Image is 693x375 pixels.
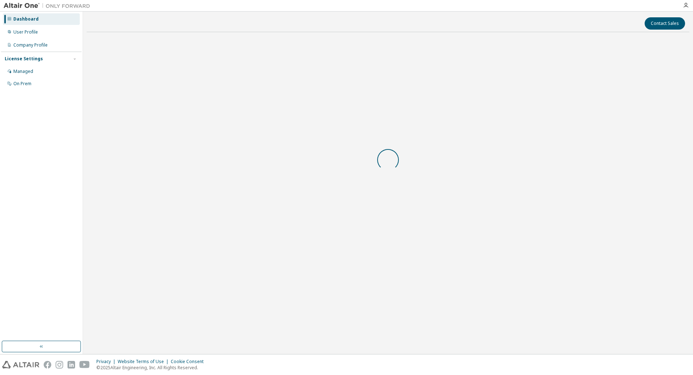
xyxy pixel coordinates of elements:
img: altair_logo.svg [2,361,39,369]
div: User Profile [13,29,38,35]
button: Contact Sales [645,17,685,30]
img: Altair One [4,2,94,9]
div: Dashboard [13,16,39,22]
div: License Settings [5,56,43,62]
div: Cookie Consent [171,359,208,365]
p: © 2025 Altair Engineering, Inc. All Rights Reserved. [96,365,208,371]
div: Website Terms of Use [118,359,171,365]
img: instagram.svg [56,361,63,369]
div: Company Profile [13,42,48,48]
div: Privacy [96,359,118,365]
img: youtube.svg [79,361,90,369]
div: Managed [13,69,33,74]
img: facebook.svg [44,361,51,369]
img: linkedin.svg [67,361,75,369]
div: On Prem [13,81,31,87]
